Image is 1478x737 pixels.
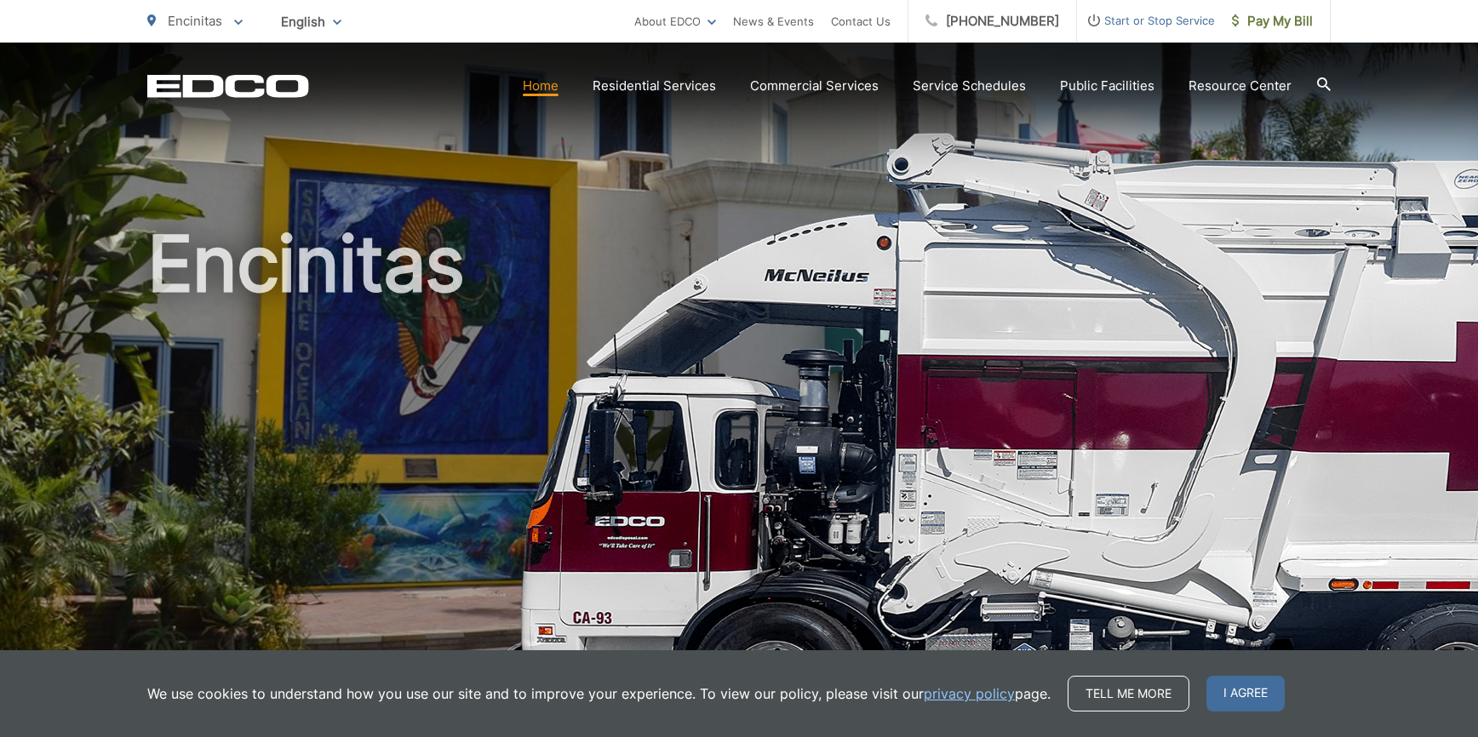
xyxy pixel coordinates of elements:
[913,76,1026,96] a: Service Schedules
[168,13,222,29] span: Encinitas
[750,76,879,96] a: Commercial Services
[593,76,716,96] a: Residential Services
[634,11,716,31] a: About EDCO
[1068,676,1189,711] a: Tell me more
[147,74,309,98] a: EDCD logo. Return to the homepage.
[147,683,1051,704] p: We use cookies to understand how you use our site and to improve your experience. To view our pol...
[733,11,814,31] a: News & Events
[924,683,1015,704] a: privacy policy
[1232,11,1313,31] span: Pay My Bill
[831,11,891,31] a: Contact Us
[1189,76,1292,96] a: Resource Center
[523,76,559,96] a: Home
[1206,676,1285,711] span: I agree
[1060,76,1154,96] a: Public Facilities
[268,7,354,37] span: English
